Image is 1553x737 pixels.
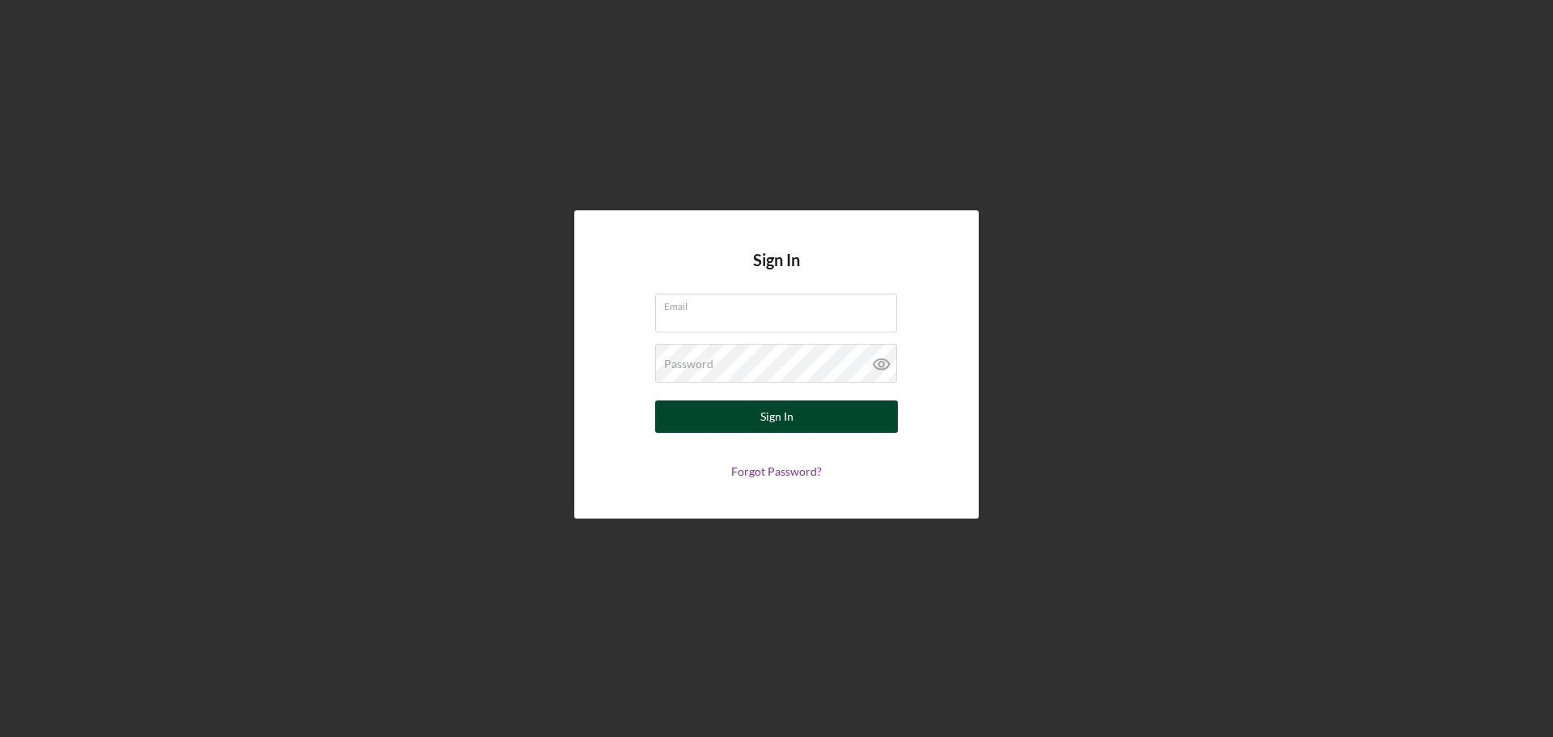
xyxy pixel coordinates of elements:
[664,294,897,312] label: Email
[731,464,822,478] a: Forgot Password?
[664,358,713,371] label: Password
[753,251,800,294] h4: Sign In
[655,400,898,433] button: Sign In
[760,400,793,433] div: Sign In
